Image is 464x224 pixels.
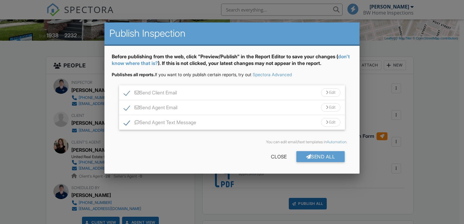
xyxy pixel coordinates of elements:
label: Send Agent Text Message [124,120,196,127]
a: Spectora Advanced [253,72,292,77]
a: don't know where that is? [112,53,350,66]
div: Before publishing from the web, click "Preview/Publish" in the Report Editor to save your changes... [112,53,352,72]
label: Send Client Email [124,90,177,97]
div: Edit [321,118,340,127]
span: If you want to only publish certain reports, try out [112,72,251,77]
div: Send All [296,151,345,162]
div: Edit [321,103,340,112]
div: Edit [321,88,340,97]
div: You can edit email/text templates in . [117,140,347,144]
strong: Publishes all reports. [112,72,155,77]
a: Automation [327,140,346,144]
h2: Publish Inspection [109,27,355,39]
label: Send Agent Email [124,105,177,112]
div: Close [261,151,296,162]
